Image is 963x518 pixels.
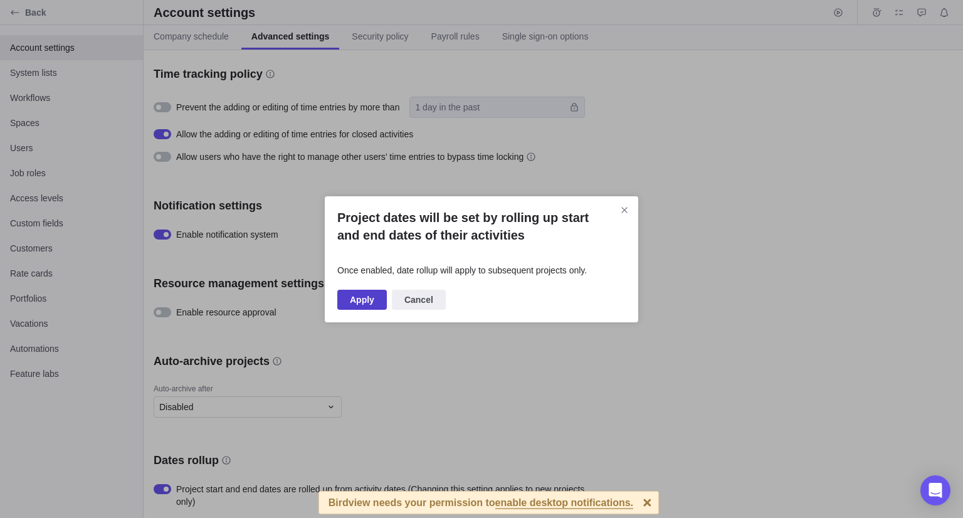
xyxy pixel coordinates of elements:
[337,209,626,244] h2: Project dates will be set by rolling up start and end dates of their activities
[337,264,626,277] div: Once enabled, date rollup will apply to subsequent projects only.
[920,475,950,505] div: Open Intercom Messenger
[495,498,633,509] span: enable desktop notifications.
[392,290,446,310] span: Cancel
[404,292,433,307] span: Cancel
[325,196,638,322] div: Project dates will be set by rolling up start and end dates of their activities
[329,492,633,514] div: Birdview needs your permission to
[616,201,633,219] span: Close
[337,290,387,310] span: Apply
[350,292,374,307] span: Apply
